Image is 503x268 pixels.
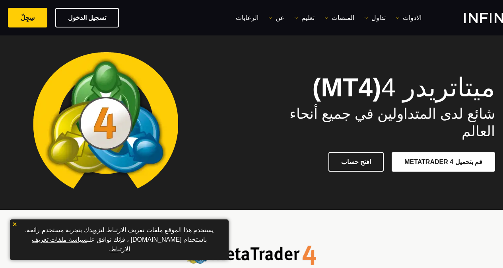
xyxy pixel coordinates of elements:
[186,243,317,266] img: Meta Trader 4 logo
[8,8,47,27] a: سِجِلّ
[392,152,495,172] a: قم بتحميل METATRADER 4
[27,35,184,210] img: Meta Trader 4
[12,221,17,227] img: yellow close icon
[261,74,495,101] h1: ميتاتريدر 4
[324,13,354,23] a: المنصات
[55,8,119,27] a: تسجيل الدخول
[312,73,381,102] strong: (MT4)
[364,13,386,23] a: تداول
[268,13,284,23] a: عن
[32,236,130,252] a: سياسة ملفات تعريف الارتباط
[261,105,495,140] h2: شائع لدى المتداولين في جميع أنحاء العالم
[328,152,384,172] a: افتح حساب
[236,13,258,23] a: الرعايات
[294,13,315,23] a: تعليم
[396,13,421,23] a: الادوات
[14,223,225,256] p: يستخدم هذا الموقع ملفات تعريف الارتباط لتزويدك بتجربة مستخدم رائعة. باستخدام [DOMAIN_NAME] ، فإنك...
